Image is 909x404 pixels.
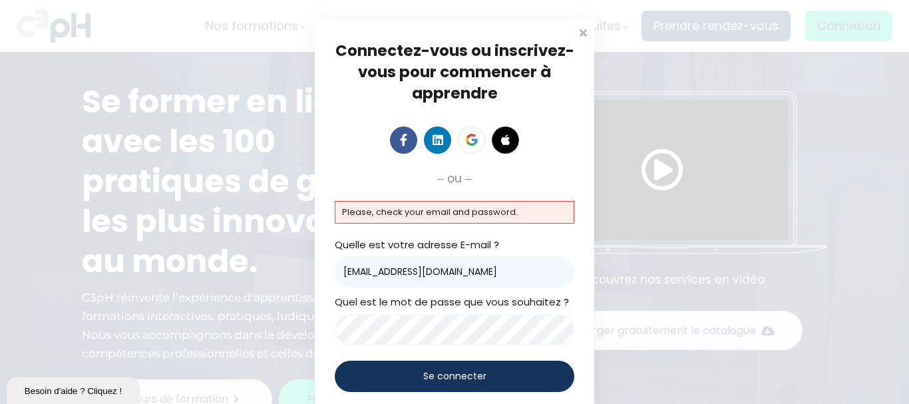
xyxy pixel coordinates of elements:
input: E-mail ? [335,256,574,288]
iframe: chat widget [7,375,142,404]
p: Please, check your email and password. [342,205,567,220]
span: Se connecter [423,369,486,383]
span: Connectez-vous ou inscrivez-vous pour commencer à apprendre [335,40,574,104]
span: ou [447,169,462,188]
